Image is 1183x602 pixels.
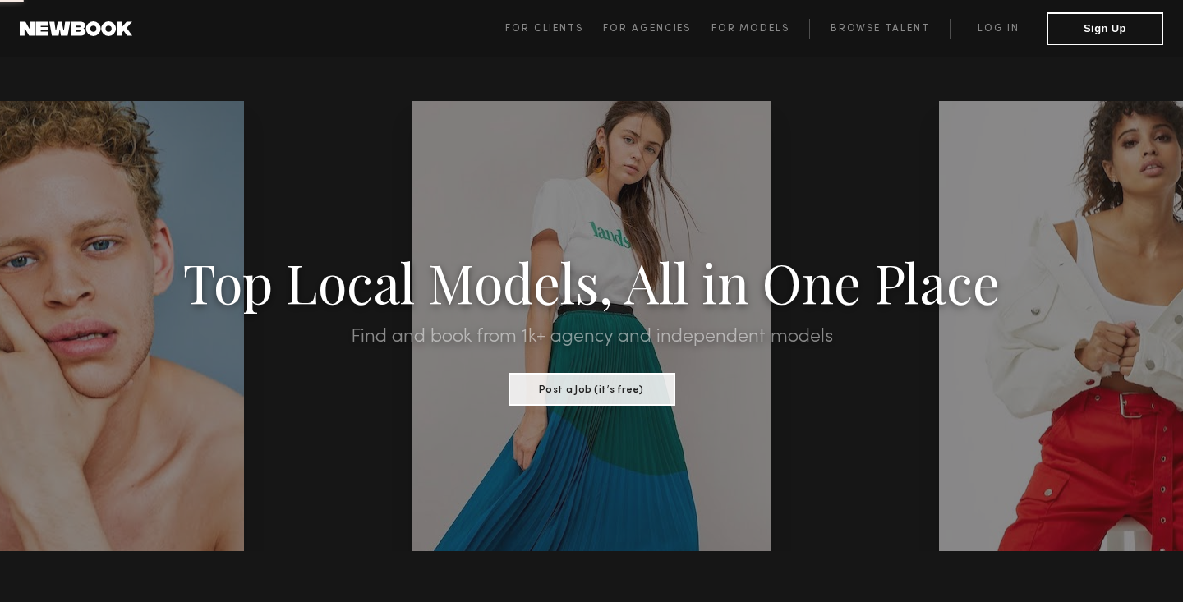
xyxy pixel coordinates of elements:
h2: Find and book from 1k+ agency and independent models [89,327,1094,347]
a: Log in [950,19,1047,39]
a: For Agencies [603,19,711,39]
button: Post a Job (it’s free) [509,373,675,406]
a: Post a Job (it’s free) [509,379,675,397]
a: For Models [711,19,810,39]
span: For Models [711,24,789,34]
a: For Clients [505,19,603,39]
a: Browse Talent [809,19,950,39]
span: For Clients [505,24,583,34]
button: Sign Up [1047,12,1163,45]
h1: Top Local Models, All in One Place [89,256,1094,307]
span: For Agencies [603,24,691,34]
